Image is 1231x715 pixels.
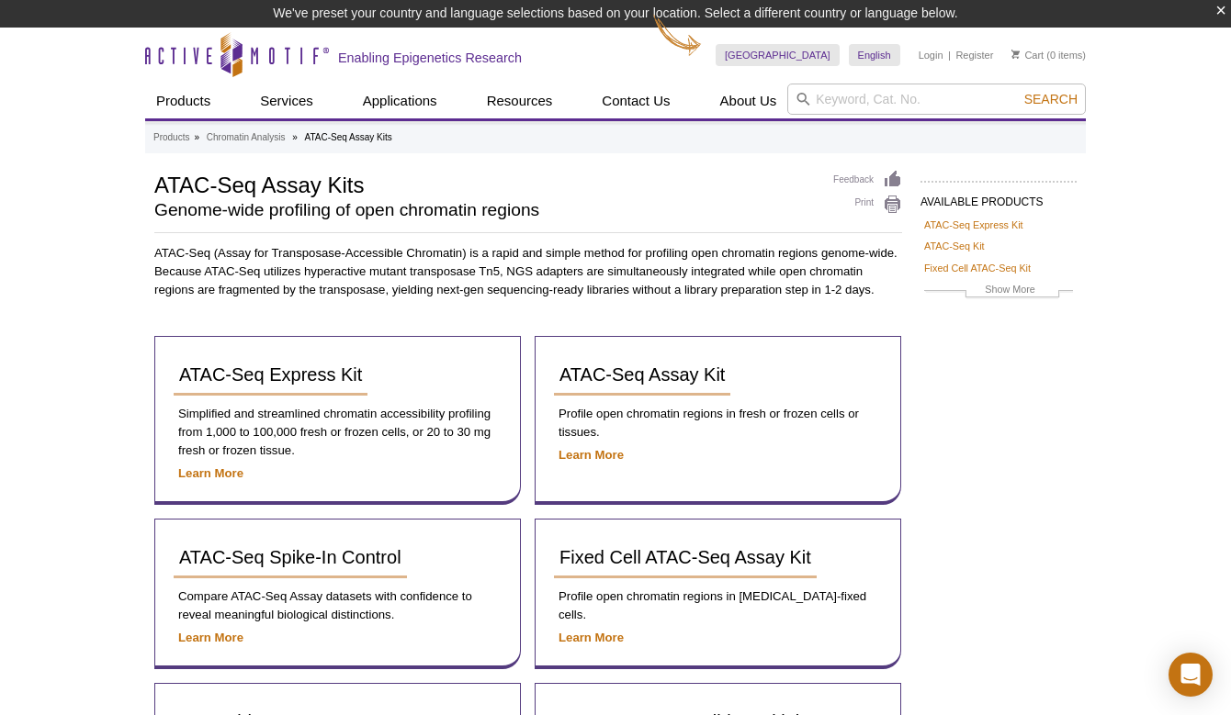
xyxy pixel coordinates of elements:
[153,129,189,146] a: Products
[955,49,993,61] a: Register
[174,355,367,396] a: ATAC-Seq Express Kit
[833,195,902,215] a: Print
[179,547,401,567] span: ATAC-Seq Spike-In Control
[924,281,1073,302] a: Show More
[174,538,407,578] a: ATAC-Seq Spike-In Control
[292,132,298,142] li: »
[207,129,286,146] a: Chromatin Analysis
[352,84,448,118] a: Applications
[716,44,840,66] a: [GEOGRAPHIC_DATA]
[1024,92,1078,106] span: Search
[924,238,985,254] a: ATAC-Seq Kit
[145,84,221,118] a: Products
[559,448,624,462] a: Learn More
[249,84,324,118] a: Services
[849,44,900,66] a: English
[194,132,199,142] li: »
[559,364,725,385] span: ATAC-Seq Assay Kit
[709,84,788,118] a: About Us
[559,631,624,644] a: Learn More
[1011,49,1044,61] a: Cart
[554,405,882,441] p: Profile open chromatin regions in fresh or frozen cells or tissues.
[476,84,564,118] a: Resources
[174,405,502,460] p: Simplified and streamlined chromatin accessibility profiling from 1,000 to 100,000 fresh or froze...
[1011,50,1020,59] img: Your Cart
[1011,44,1086,66] li: (0 items)
[178,631,243,644] a: Learn More
[591,84,681,118] a: Contact Us
[338,50,522,66] h2: Enabling Epigenetics Research
[178,466,243,480] a: Learn More
[305,132,392,142] li: ATAC-Seq Assay Kits
[948,44,951,66] li: |
[833,170,902,190] a: Feedback
[554,587,882,624] p: Profile open chromatin regions in [MEDICAL_DATA]-fixed cells.
[179,364,362,385] span: ATAC-Seq Express Kit
[154,202,815,218] h2: Genome-wide profiling of open chromatin regions
[154,170,815,197] h1: ATAC-Seq Assay Kits
[653,14,702,57] img: Change Here
[1169,653,1213,697] div: Open Intercom Messenger
[787,84,1086,115] input: Keyword, Cat. No.
[1019,91,1083,107] button: Search
[559,547,811,567] span: Fixed Cell ATAC-Seq Assay Kit
[554,355,730,396] a: ATAC-Seq Assay Kit
[924,217,1023,233] a: ATAC-Seq Express Kit
[924,260,1031,276] a: Fixed Cell ATAC-Seq Kit
[154,244,902,299] p: ATAC-Seq (Assay for Transposase-Accessible Chromatin) is a rapid and simple method for profiling ...
[919,49,943,61] a: Login
[174,587,502,624] p: Compare ATAC-Seq Assay datasets with confidence to reveal meaningful biological distinctions.
[920,181,1077,214] h2: AVAILABLE PRODUCTS
[554,538,817,578] a: Fixed Cell ATAC-Seq Assay Kit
